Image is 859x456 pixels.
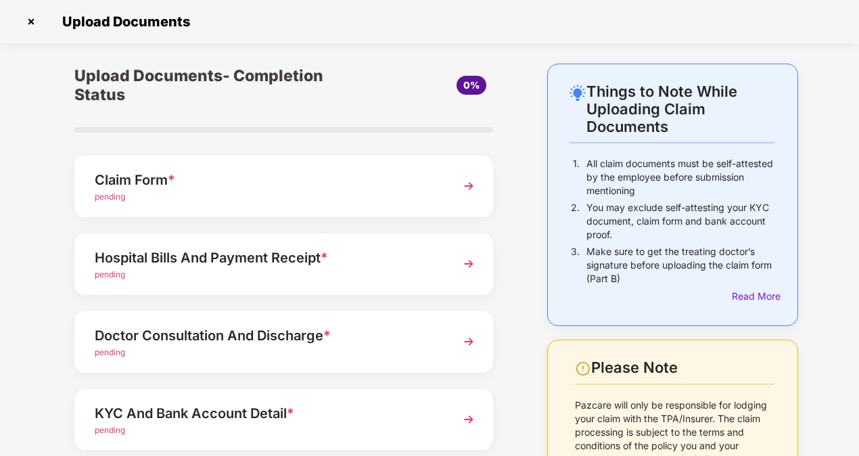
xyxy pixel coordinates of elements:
[74,64,354,107] div: Upload Documents- Completion Status
[591,359,774,377] div: Please Note
[463,79,480,91] span: 0%
[586,83,774,135] div: Things to Note While Uploading Claim Documents
[457,174,481,198] img: svg+xml;base64,PHN2ZyBpZD0iTmV4dCIgeG1sbnM9Imh0dHA6Ly93d3cudzMub3JnLzIwMDAvc3ZnIiB3aWR0aD0iMzYiIG...
[570,85,586,101] img: svg+xml;base64,PHN2ZyB4bWxucz0iaHR0cDovL3d3dy53My5vcmcvMjAwMC9zdmciIHdpZHRoPSIyNC4wOTMiIGhlaWdodD...
[573,157,580,198] p: 1.
[586,157,774,198] p: All claim documents must be self-attested by the employee before submission mentioning
[457,252,481,276] img: svg+xml;base64,PHN2ZyBpZD0iTmV4dCIgeG1sbnM9Imh0dHA6Ly93d3cudzMub3JnLzIwMDAvc3ZnIiB3aWR0aD0iMzYiIG...
[95,191,125,202] span: pending
[457,329,481,354] img: svg+xml;base64,PHN2ZyBpZD0iTmV4dCIgeG1sbnM9Imh0dHA6Ly93d3cudzMub3JnLzIwMDAvc3ZnIiB3aWR0aD0iMzYiIG...
[586,201,774,242] p: You may exclude self-attesting your KYC document, claim form and bank account proof.
[95,247,441,269] div: Hospital Bills And Payment Receipt
[575,361,591,377] img: svg+xml;base64,PHN2ZyBpZD0iV2FybmluZ18tXzI0eDI0IiBkYXRhLW5hbWU9Ildhcm5pbmcgLSAyNHgyNCIgeG1sbnM9Im...
[95,269,125,279] span: pending
[95,325,441,346] div: Doctor Consultation And Discharge
[732,289,774,304] div: Read More
[20,11,42,32] img: svg+xml;base64,PHN2ZyBpZD0iQ3Jvc3MtMzJ4MzIiIHhtbG5zPSJodHRwOi8vd3d3LnczLm9yZy8yMDAwL3N2ZyIgd2lkdG...
[49,14,197,30] span: Upload Documents
[95,403,441,424] div: KYC And Bank Account Detail
[95,347,125,357] span: pending
[571,201,580,242] p: 2.
[571,245,580,286] p: 3.
[457,407,481,432] img: svg+xml;base64,PHN2ZyBpZD0iTmV4dCIgeG1sbnM9Imh0dHA6Ly93d3cudzMub3JnLzIwMDAvc3ZnIiB3aWR0aD0iMzYiIG...
[95,169,441,191] div: Claim Form
[586,245,774,286] p: Make sure to get the treating doctor’s signature before uploading the claim form (Part B)
[95,425,125,435] span: pending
